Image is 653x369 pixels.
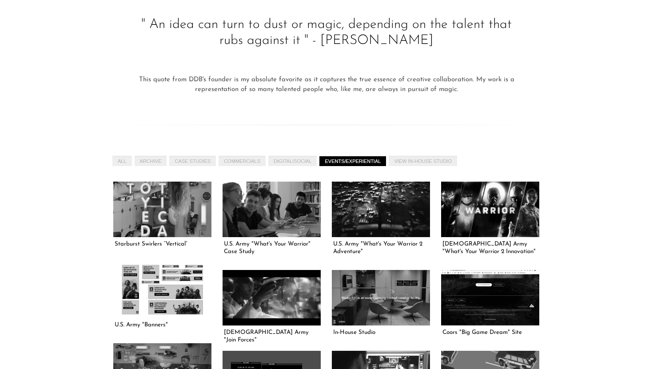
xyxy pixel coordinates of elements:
h5: U.S. Army "Banners" [115,321,210,329]
h5: U.S. Army "What's Your Warrior 2 Adventure" [333,240,429,256]
p: " An idea can turn to dust or magic, depending on the talent that rubs against it " - [PERSON_NAME] [133,17,521,49]
a: EVENTS/EXPERIENTIAL [319,156,386,166]
h5: [DEMOGRAPHIC_DATA] Army "What's Your Warrior 2 Innovation" [442,240,538,256]
a: U.S. Army "Banners" [113,262,211,317]
a: U.S. Army "What's Your Warrior 2 Adventure" [332,182,430,237]
a: Starburst Swirlers “Vertical” [113,182,211,237]
a: Coors "Big Game Dream" Site [441,270,539,325]
a: All [112,156,132,166]
a: U.S. Army "What's Your Warrior 2 Innovation" [441,182,539,237]
h5: In-House Studio [333,329,429,337]
a: In-House Studio [332,270,430,325]
a: CASE STUDIES [169,156,216,166]
a: ARCHIVE [135,156,167,166]
h5: U.S. Army "What's Your Warrior" Case Study [224,240,319,256]
a: DIGITAL/SOCIAL [268,156,317,166]
h5: Coors "Big Game Dream" Site [442,329,538,337]
h5: Starburst Swirlers “Vertical” [115,240,210,248]
a: COMMERCIALS [219,156,266,166]
a: U.S. Army "Join Forces" [223,270,321,325]
a: View In-House Studio [389,156,457,166]
div: This quote from DDB's founder is my absolute favorite as it captures the true essence of creative... [111,73,542,97]
a: U.S. Army "What's Your Warrior" Case Study [223,182,321,237]
h5: [DEMOGRAPHIC_DATA] Army "Join Forces" [224,329,319,344]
